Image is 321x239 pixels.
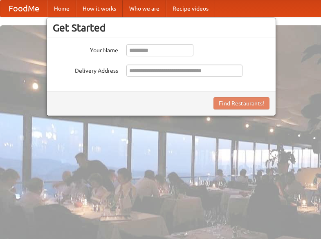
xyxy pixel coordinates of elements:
[0,0,47,17] a: FoodMe
[53,22,269,34] h3: Get Started
[76,0,123,17] a: How it works
[47,0,76,17] a: Home
[213,97,269,109] button: Find Restaurants!
[166,0,215,17] a: Recipe videos
[123,0,166,17] a: Who we are
[53,44,118,54] label: Your Name
[53,65,118,75] label: Delivery Address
